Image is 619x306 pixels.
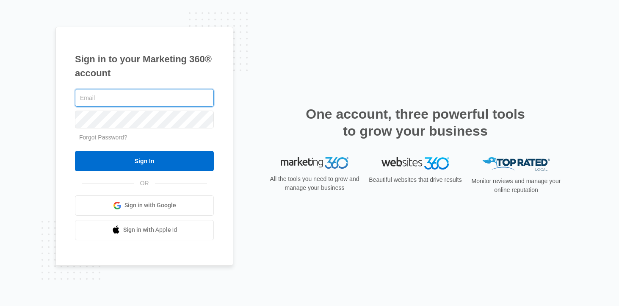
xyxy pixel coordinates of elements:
h1: Sign in to your Marketing 360® account [75,52,214,80]
a: Sign in with Google [75,195,214,216]
p: Monitor reviews and manage your online reputation [469,177,564,195]
span: Sign in with Google [124,201,176,210]
input: Sign In [75,151,214,171]
p: All the tools you need to grow and manage your business [267,175,362,192]
p: Beautiful websites that drive results [368,175,463,184]
span: OR [134,179,155,188]
h2: One account, three powerful tools to grow your business [303,106,528,139]
img: Marketing 360 [281,157,348,169]
span: Sign in with Apple Id [123,225,177,234]
a: Forgot Password? [79,134,127,141]
img: Websites 360 [381,157,449,170]
input: Email [75,89,214,107]
a: Sign in with Apple Id [75,220,214,240]
img: Top Rated Local [482,157,550,171]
